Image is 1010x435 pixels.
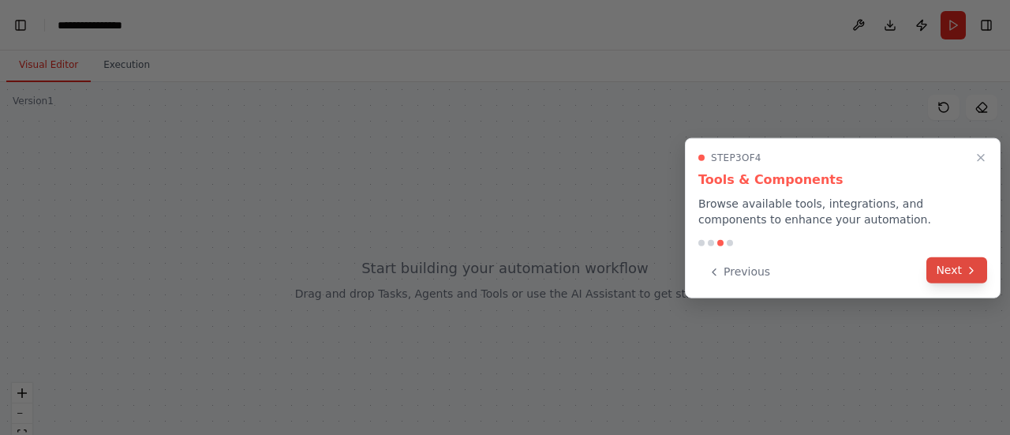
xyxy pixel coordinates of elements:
[9,14,32,36] button: Hide left sidebar
[971,148,990,167] button: Close walkthrough
[698,196,987,227] p: Browse available tools, integrations, and components to enhance your automation.
[926,257,987,283] button: Next
[698,259,780,285] button: Previous
[698,171,987,189] h3: Tools & Components
[711,152,761,164] span: Step 3 of 4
